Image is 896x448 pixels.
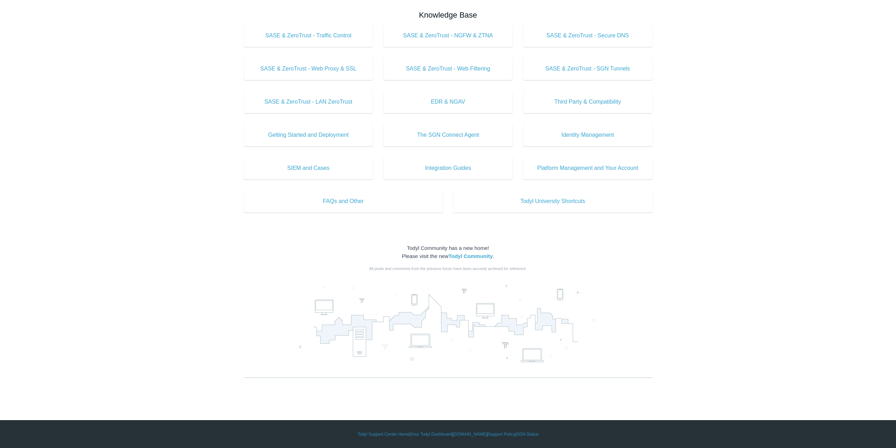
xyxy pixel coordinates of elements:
[255,31,363,40] span: SASE & ZeroTrust - Traffic Control
[394,131,502,139] span: The SGN Connect Agent
[523,57,652,80] a: SASE & ZeroTrust - SGN Tunnels
[244,91,373,113] a: SASE & ZeroTrust - LAN ZeroTrust
[383,124,513,146] a: The SGN Connect Agent
[255,65,363,73] span: SASE & ZeroTrust - Web Proxy & SSL
[244,57,373,80] a: SASE & ZeroTrust - Web Proxy & SSL
[523,124,652,146] a: Identity Management
[394,98,502,106] span: EDR & NGAV
[534,31,642,40] span: SASE & ZeroTrust - Secure DNS
[394,31,502,40] span: SASE & ZeroTrust - NGFW & ZTNA
[394,164,502,172] span: Integration Guides
[394,65,502,73] span: SASE & ZeroTrust - Web Filtering
[255,98,363,106] span: SASE & ZeroTrust - LAN ZeroTrust
[357,431,409,437] a: Todyl Support Center Home
[244,24,373,47] a: SASE & ZeroTrust - Traffic Control
[383,24,513,47] a: SASE & ZeroTrust - NGFW & ZTNA
[255,197,432,205] span: FAQs and Other
[534,65,642,73] span: SASE & ZeroTrust - SGN Tunnels
[449,253,493,259] a: Todyl Community
[383,57,513,80] a: SASE & ZeroTrust - Web Filtering
[534,131,642,139] span: Identity Management
[244,190,443,213] a: FAQs and Other
[534,98,642,106] span: Third Party & Compatibility
[516,431,539,437] a: SGN Status
[244,244,652,260] div: Todyl Community has a new home! Please visit the new .
[255,164,363,172] span: SIEM and Cases
[464,197,642,205] span: Todyl University Shortcuts
[411,431,452,437] a: Your Todyl Dashboard
[244,9,652,21] h2: Knowledge Base
[488,431,515,437] a: Support Policy
[523,24,652,47] a: SASE & ZeroTrust - Secure DNS
[523,91,652,113] a: Third Party & Compatibility
[453,190,652,213] a: Todyl University Shortcuts
[255,131,363,139] span: Getting Started and Deployment
[244,124,373,146] a: Getting Started and Deployment
[244,431,652,437] div: | | | |
[383,157,513,179] a: Integration Guides
[453,431,487,437] a: [DOMAIN_NAME]
[244,266,652,272] div: All posts and comments from the previous forum have been securely archived for reference.
[534,164,642,172] span: Platform Management and Your Account
[383,91,513,113] a: EDR & NGAV
[523,157,652,179] a: Platform Management and Your Account
[244,157,373,179] a: SIEM and Cases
